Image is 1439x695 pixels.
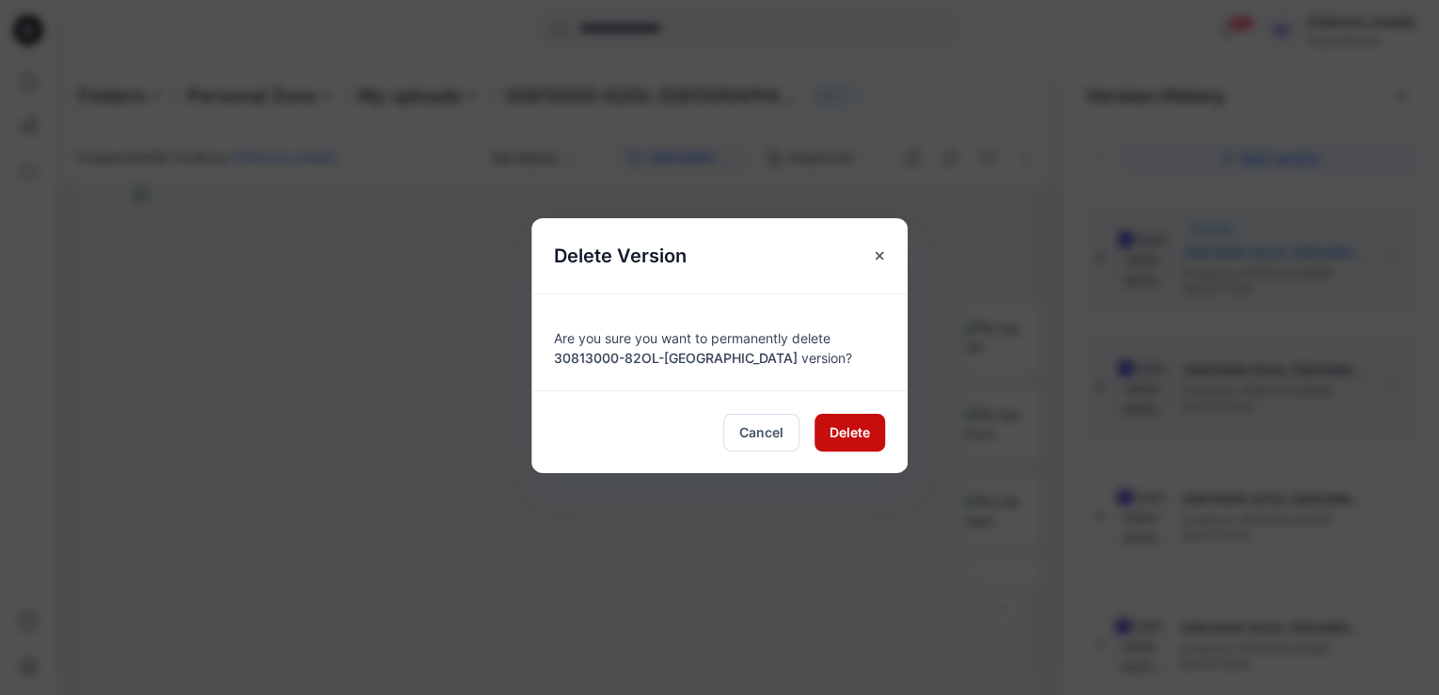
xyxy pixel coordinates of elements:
span: Delete [830,422,870,442]
button: Close [862,239,896,273]
button: Cancel [723,414,799,451]
div: Are you sure you want to permanently delete version? [554,317,885,368]
h5: Delete Version [531,218,709,293]
span: Cancel [739,422,783,442]
button: Delete [814,414,885,451]
span: 30813000-82OL-[GEOGRAPHIC_DATA] [554,350,798,366]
